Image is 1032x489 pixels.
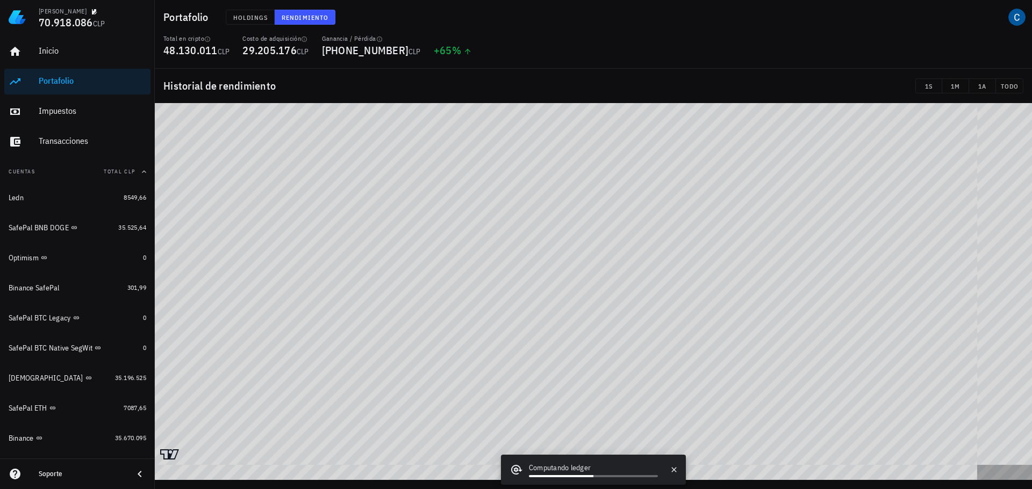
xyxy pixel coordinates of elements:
[9,374,83,383] div: [DEMOGRAPHIC_DATA]
[39,7,87,16] div: [PERSON_NAME]
[118,223,146,231] span: 35.525,64
[4,365,150,391] a: [DEMOGRAPHIC_DATA] 35.196.525
[4,275,150,301] a: Binance SafePal 301,99
[233,13,268,21] span: Holdings
[127,283,146,291] span: 301,99
[4,129,150,155] a: Transacciones
[9,313,71,323] div: SafePal BTC Legacy
[39,46,146,56] div: Inicio
[1008,9,1026,26] div: avatar
[9,283,60,293] div: Binance SafePal
[4,99,150,125] a: Impuestos
[408,47,421,56] span: CLP
[4,245,150,271] a: Optimism 0
[9,253,39,262] div: Optimism
[115,374,146,382] span: 35.196.525
[9,223,69,232] div: SafePal BNB DOGE
[143,313,146,322] span: 0
[9,434,34,443] div: Binance
[160,449,179,459] a: Charting by TradingView
[452,43,461,57] span: %
[4,425,150,451] a: Binance 35.670.095
[155,69,1032,103] div: Historial de rendimiento
[275,10,335,25] button: Rendimiento
[9,344,92,353] div: SafePal BTC Native SegWit
[226,10,275,25] button: Holdings
[973,82,991,90] span: 1A
[4,335,150,361] a: SafePal BTC Native SegWit 0
[115,434,146,442] span: 35.670.095
[39,106,146,116] div: Impuestos
[4,305,150,331] a: SafePal BTC Legacy 0
[104,168,135,175] span: Total CLP
[124,193,146,201] span: 8549,66
[39,136,146,146] div: Transacciones
[242,34,309,43] div: Costo de adquisición
[163,9,213,26] h1: Portafolio
[4,39,150,64] a: Inicio
[4,215,150,240] a: SafePal BNB DOGE 35.525,64
[39,15,93,30] span: 70.918.086
[9,193,24,202] div: Ledn
[322,43,409,57] span: [PHONE_NUMBER]
[9,9,26,26] img: LedgiFi
[143,253,146,261] span: 0
[4,185,150,210] a: Ledn 8549,66
[322,34,421,43] div: Ganancia / Pérdida
[39,76,146,86] div: Portafolio
[920,82,937,90] span: 1S
[4,69,150,94] a: Portafolio
[93,19,105,28] span: CLP
[947,82,964,90] span: 1M
[163,34,230,43] div: Total en cripto
[281,13,328,21] span: Rendimiento
[4,159,150,185] button: CuentasTotal CLP
[942,78,969,93] button: 1M
[434,45,472,56] div: +65
[242,43,297,57] span: 29.205.176
[4,395,150,421] a: SafePal ETH 7087,65
[218,47,230,56] span: CLP
[9,404,47,413] div: SafePal ETH
[969,78,996,93] button: 1A
[1000,82,1019,90] span: TODO
[915,78,942,93] button: 1S
[124,404,146,412] span: 7087,65
[143,344,146,352] span: 0
[996,78,1023,93] button: TODO
[163,43,218,57] span: 48.130.011
[529,462,658,475] div: Computando ledger
[297,47,309,56] span: CLP
[39,470,125,478] div: Soporte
